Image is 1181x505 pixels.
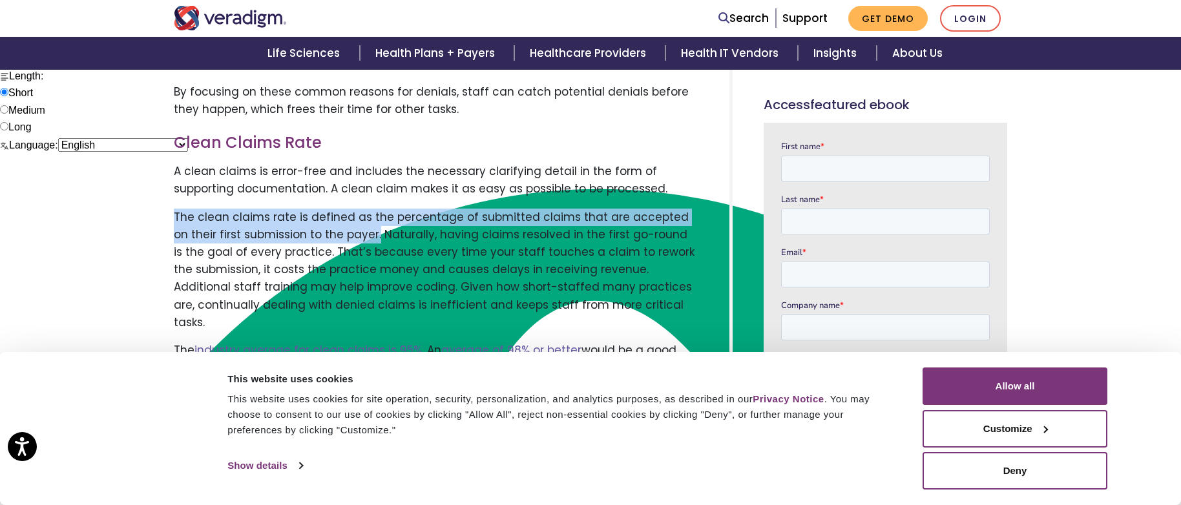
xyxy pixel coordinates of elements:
h5: Access [764,97,1007,112]
button: Deny [923,452,1107,490]
a: Support [782,10,828,26]
div: This website uses cookies [227,371,894,387]
a: Insights [798,37,876,70]
a: Life Sciences [252,37,359,70]
button: Allow all [923,367,1107,405]
div: This website uses cookies for site operation, security, personalization, and analytics purposes, ... [227,391,894,438]
a: Login [940,5,1001,32]
img: Veradigm logo [174,6,287,30]
p: The . An would be a good goal for a clean claims rate. [174,342,698,376]
a: industry average for clean claims is 95% [194,342,422,358]
label: Long [8,121,32,133]
a: Health Plans + Payers [360,37,514,70]
label: Short [8,87,33,99]
p: A clean claims is error-free and includes the necessary clarifying detail in the form of supporti... [174,163,698,198]
label: Medium [8,105,45,116]
iframe: Drift Chat Widget [933,412,1165,490]
iframe: Form 0 [781,140,990,504]
h3: Clean Claims Rate [174,134,698,152]
a: Search [718,10,769,27]
a: Get Demo [848,6,928,31]
p: The clean claims rate is defined as the percentage of submitted claims that are accepted on their... [174,209,698,331]
button: Customize [923,410,1107,448]
a: average of 98% or better [441,342,581,358]
a: Show details [227,456,302,475]
a: About Us [877,37,958,70]
a: Healthcare Providers [514,37,665,70]
span: Featured eBook [810,96,910,114]
a: Privacy Notice [753,393,824,404]
p: By focusing on these common reasons for denials, staff can catch potential denials before they ha... [174,83,698,118]
a: Health IT Vendors [665,37,798,70]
